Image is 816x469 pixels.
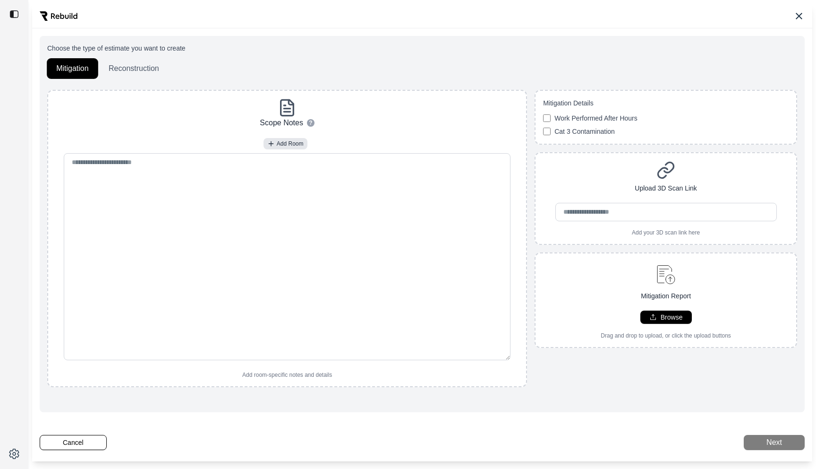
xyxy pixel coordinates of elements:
button: Reconstruction [100,59,168,78]
button: Cancel [40,435,107,450]
p: Add your 3D scan link here [632,229,700,236]
p: Drag and drop to upload, or click the upload buttons [601,332,731,339]
img: toggle sidebar [9,9,19,19]
p: Add room-specific notes and details [242,371,332,379]
input: Work Performed After Hours [543,114,551,122]
span: Add Room [277,140,304,148]
p: Choose the type of estimate you want to create [47,43,797,53]
img: Rebuild [40,11,77,21]
p: Mitigation Report [641,291,691,301]
button: Mitigation [47,59,98,78]
p: Browse [661,313,683,322]
span: Cat 3 Contamination [554,127,615,136]
p: Upload 3D Scan Link [635,183,697,193]
span: ? [309,119,312,127]
input: Cat 3 Contamination [543,128,551,135]
span: Work Performed After Hours [554,113,637,123]
img: upload-document.svg [653,261,680,287]
p: Scope Notes [260,117,303,129]
button: Add Room [263,138,307,149]
button: Browse [640,311,692,324]
p: Mitigation Details [543,98,789,108]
